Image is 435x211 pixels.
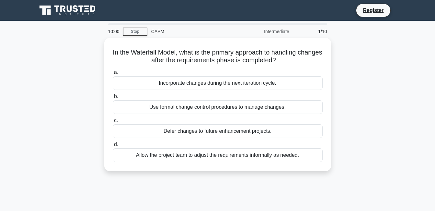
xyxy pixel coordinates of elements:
div: 10:00 [104,25,123,38]
div: Intermediate [236,25,293,38]
div: Defer changes to future enhancement projects. [113,124,323,138]
div: Incorporate changes during the next iteration cycle. [113,76,323,90]
span: c. [114,118,118,123]
span: a. [114,69,118,75]
span: d. [114,142,118,147]
div: 1/10 [293,25,331,38]
h5: In the Waterfall Model, what is the primary approach to handling changes after the requirements p... [112,48,323,65]
div: Allow the project team to adjust the requirements informally as needed. [113,148,323,162]
div: CAPM [147,25,236,38]
div: Use formal change control procedures to manage changes. [113,100,323,114]
span: b. [114,93,118,99]
a: Stop [123,28,147,36]
a: Register [359,6,387,14]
